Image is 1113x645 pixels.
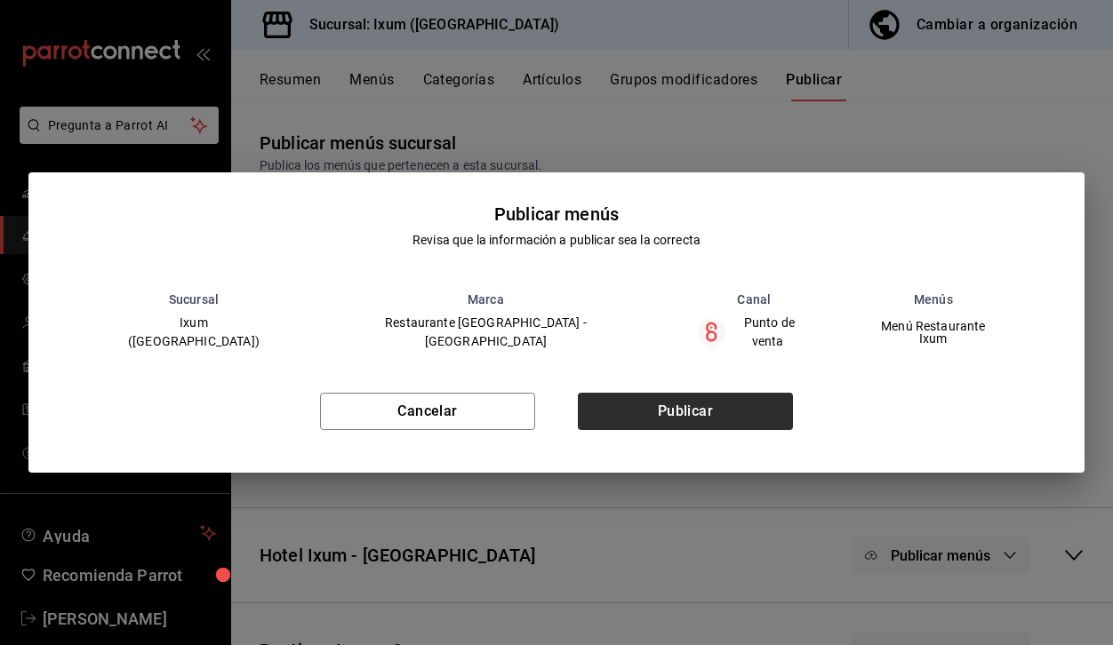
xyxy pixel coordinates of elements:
span: Menú Restaurante Ixum [869,320,998,345]
div: Publicar menús [494,201,619,227]
button: Cancelar [320,393,535,430]
button: Publicar [578,393,793,430]
th: Canal [669,292,839,307]
th: Marca [302,292,669,307]
div: Punto de venta [698,314,811,349]
div: Revisa que la información a publicar sea la correcta [412,231,701,250]
th: Sucursal [85,292,302,307]
td: Ixum ([GEOGRAPHIC_DATA]) [85,307,302,356]
td: Restaurante [GEOGRAPHIC_DATA] - [GEOGRAPHIC_DATA] [302,307,669,356]
th: Menús [839,292,1028,307]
